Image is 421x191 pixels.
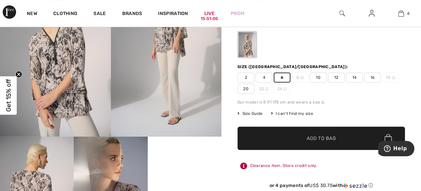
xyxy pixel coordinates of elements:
[346,72,363,82] span: 14
[3,5,16,19] img: 1ère Avenue
[27,11,37,18] a: New
[5,79,12,112] span: Get 15% off
[15,71,22,78] button: Close teaser
[231,10,244,17] a: Prom
[93,11,106,18] a: Sale
[369,9,374,17] img: My Info
[378,141,414,158] iframe: Opens a widget where you can find more information
[309,183,333,188] span: US$ 30.75
[237,64,349,70] div: Size ([GEOGRAPHIC_DATA]/[GEOGRAPHIC_DATA]):
[407,10,410,16] span: 6
[256,84,272,94] span: 22
[204,10,215,17] a: Live15:51:05
[237,84,254,94] span: 20
[237,160,405,172] div: Clearance item. Store credit only.
[256,72,272,82] span: 4
[363,9,380,18] a: Sign In
[382,72,399,82] span: 18
[274,84,290,94] span: 24
[283,87,287,90] img: ring-m.svg
[237,127,405,150] button: Add to Bag
[292,72,308,82] span: 8
[387,9,415,17] a: 6
[274,72,290,82] span: 6
[265,87,269,90] img: ring-m.svg
[392,76,395,79] img: ring-m.svg
[300,76,304,79] img: ring-m.svg
[307,135,336,142] span: Add to Bag
[271,111,313,117] div: I can't find my size
[53,11,77,18] a: Clothing
[201,16,218,22] div: 15:51:05
[237,72,254,82] span: 2
[122,11,142,18] a: Brands
[364,72,381,82] span: 16
[237,99,405,105] div: Our model is 5'9"/175 cm and wears a size 6.
[237,183,405,191] div: or 4 payments ofUS$ 30.75withSezzle Click to learn more about Sezzle
[328,72,345,82] span: 12
[398,9,404,17] img: My Bag
[343,183,367,189] img: Sezzle
[384,134,392,143] img: Bag.svg
[238,32,256,57] div: Beige/multi
[237,183,405,189] div: or 4 payments of with
[158,11,188,18] span: Inspiration
[237,111,263,117] span: Size Guide
[310,72,327,82] span: 10
[339,9,345,17] img: search the website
